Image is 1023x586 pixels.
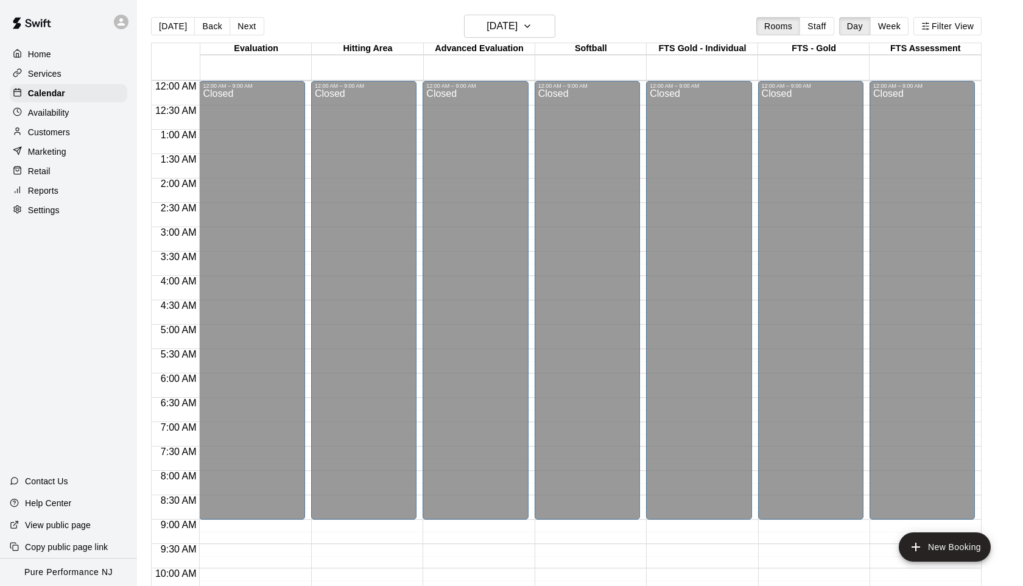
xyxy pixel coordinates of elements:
div: Closed [873,89,971,524]
div: Softball [535,43,647,55]
p: Help Center [25,497,71,509]
p: Customers [28,126,70,138]
div: FTS - Gold [758,43,870,55]
p: Home [28,48,51,60]
div: FTS Gold - Individual [647,43,758,55]
p: Services [28,68,62,80]
span: 6:30 AM [158,398,200,408]
span: 2:00 AM [158,178,200,189]
span: 5:30 AM [158,349,200,359]
button: Filter View [913,17,982,35]
div: 12:00 AM – 9:00 AM: Closed [199,81,304,520]
span: 5:00 AM [158,325,200,335]
span: 4:00 AM [158,276,200,286]
a: Reports [10,182,127,200]
div: Evaluation [200,43,312,55]
p: Availability [28,107,69,119]
div: Closed [762,89,860,524]
a: Customers [10,123,127,141]
div: Advanced Evaluation [424,43,535,55]
div: Closed [650,89,748,524]
a: Home [10,45,127,63]
span: 4:30 AM [158,300,200,311]
span: 7:00 AM [158,422,200,432]
div: 12:00 AM – 9:00 AM: Closed [535,81,640,520]
p: Retail [28,165,51,177]
p: Pure Performance NJ [24,566,113,579]
span: 7:30 AM [158,447,200,457]
span: 3:00 AM [158,227,200,238]
button: [DATE] [151,17,195,35]
span: 2:30 AM [158,203,200,213]
button: Staff [800,17,834,35]
button: [DATE] [464,15,555,38]
span: 1:00 AM [158,130,200,140]
button: Next [230,17,264,35]
div: 12:00 AM – 9:00 AM [650,83,748,89]
span: 12:00 AM [152,81,200,91]
p: Reports [28,185,58,197]
p: Contact Us [25,475,68,487]
p: Settings [28,204,60,216]
a: Calendar [10,84,127,102]
span: 9:30 AM [158,544,200,554]
div: Closed [426,89,524,524]
div: 12:00 AM – 9:00 AM [538,83,636,89]
div: 12:00 AM – 9:00 AM: Closed [646,81,751,520]
div: 12:00 AM – 9:00 AM [762,83,860,89]
div: Closed [538,89,636,524]
a: Settings [10,201,127,219]
a: Services [10,65,127,83]
button: Rooms [756,17,800,35]
div: 12:00 AM – 9:00 AM [873,83,971,89]
p: Marketing [28,146,66,158]
div: 12:00 AM – 9:00 AM: Closed [311,81,417,520]
button: add [899,532,991,562]
div: 12:00 AM – 9:00 AM [426,83,524,89]
span: 10:00 AM [152,568,200,579]
p: Calendar [28,87,65,99]
div: 12:00 AM – 9:00 AM [315,83,413,89]
a: Retail [10,162,127,180]
a: Availability [10,104,127,122]
div: 12:00 AM – 9:00 AM: Closed [870,81,975,520]
span: 8:00 AM [158,471,200,481]
div: 12:00 AM – 9:00 AM [203,83,301,89]
p: View public page [25,519,91,531]
p: Copy public page link [25,541,108,553]
span: 8:30 AM [158,495,200,506]
span: 9:00 AM [158,520,200,530]
div: Closed [203,89,301,524]
a: Marketing [10,143,127,161]
span: 1:30 AM [158,154,200,164]
button: Day [839,17,871,35]
div: Closed [315,89,413,524]
button: Week [870,17,909,35]
div: 12:00 AM – 9:00 AM: Closed [423,81,528,520]
span: 3:30 AM [158,252,200,262]
div: Hitting Area [312,43,423,55]
button: Back [194,17,230,35]
div: 12:00 AM – 9:00 AM: Closed [758,81,863,520]
h6: [DATE] [487,18,518,35]
span: 12:30 AM [152,105,200,116]
span: 6:00 AM [158,373,200,384]
div: FTS Assessment [870,43,981,55]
